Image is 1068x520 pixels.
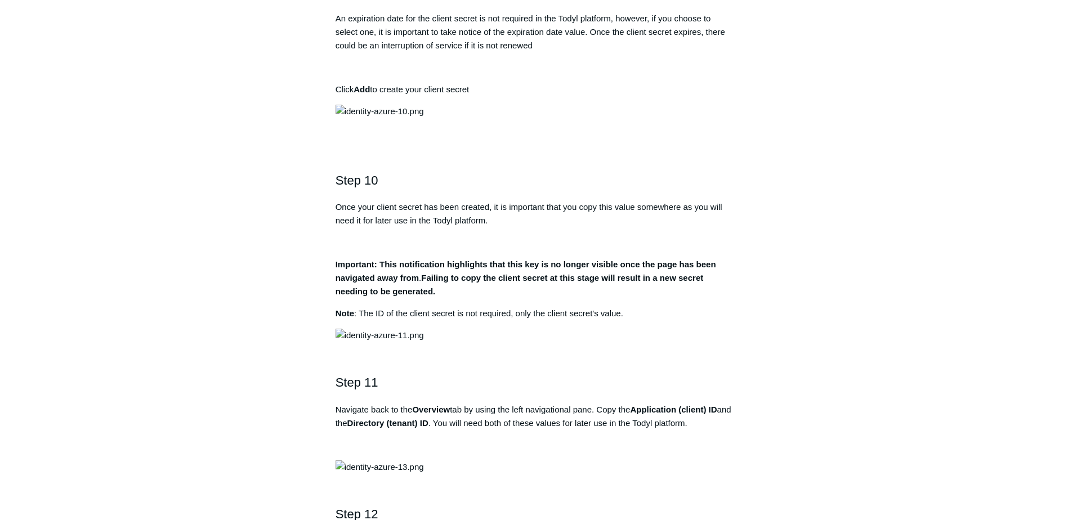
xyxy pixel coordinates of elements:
strong: Failing to copy the client secret at this stage will result in a new secret needing to be generated. [336,273,704,296]
strong: Note [336,308,354,318]
strong: Important: This notification highlights that this key is no longer visible once the page has been... [336,259,716,283]
strong: Add [354,84,370,94]
img: identity-azure-13.png [336,460,424,474]
p: . [336,258,733,298]
strong: Overview [412,405,450,414]
p: Click to create your client secret [336,83,733,96]
strong: Directory (tenant) ID [347,418,428,428]
img: identity-azure-11.png [336,329,424,342]
p: Once your client secret has been created, it is important that you copy this value somewhere as y... [336,200,733,227]
p: Navigate back to the tab by using the left navigational pane. Copy the and the . You will need bo... [336,403,733,430]
p: : The ID of the client secret is not required, only the client secret's value. [336,307,733,320]
p: An expiration date for the client secret is not required in the Todyl platform, however, if you c... [336,12,733,52]
h2: Step 10 [336,171,733,190]
h2: Step 11 [336,373,733,392]
strong: Application (client) ID [630,405,717,414]
img: identity-azure-10.png [336,105,424,118]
